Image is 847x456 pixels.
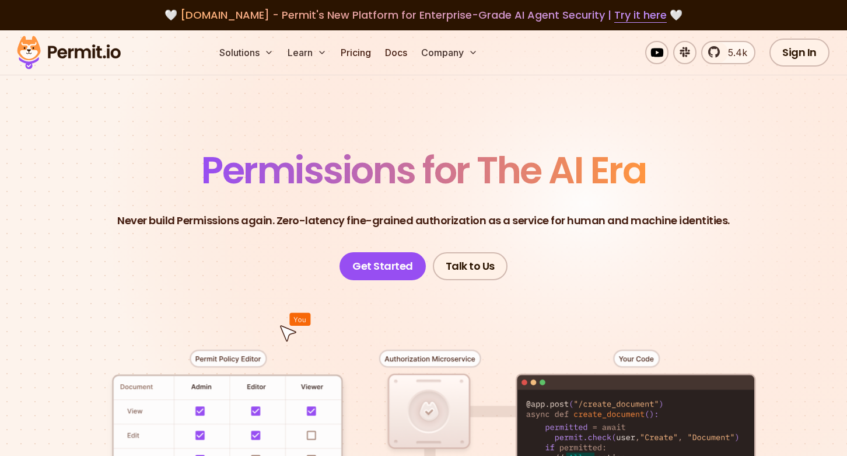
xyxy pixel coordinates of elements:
span: [DOMAIN_NAME] - Permit's New Platform for Enterprise-Grade AI Agent Security | [180,8,667,22]
a: Sign In [769,39,829,67]
a: 5.4k [701,41,755,64]
span: Permissions for The AI Era [201,144,646,196]
div: 🤍 🤍 [28,7,819,23]
a: Docs [380,41,412,64]
a: Pricing [336,41,376,64]
button: Solutions [215,41,278,64]
span: 5.4k [721,46,747,60]
button: Learn [283,41,331,64]
p: Never build Permissions again. Zero-latency fine-grained authorization as a service for human and... [117,213,730,229]
img: Permit logo [12,33,126,72]
button: Company [416,41,482,64]
a: Talk to Us [433,252,508,280]
a: Try it here [614,8,667,23]
a: Get Started [339,252,426,280]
